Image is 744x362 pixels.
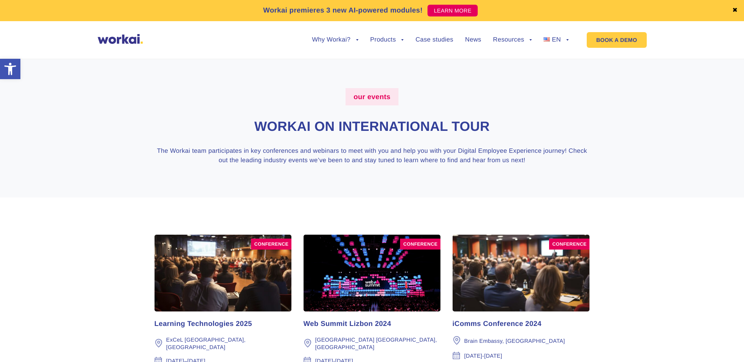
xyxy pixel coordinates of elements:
[315,336,441,350] div: [GEOGRAPHIC_DATA] [GEOGRAPHIC_DATA], [GEOGRAPHIC_DATA]
[464,337,565,344] div: Brain Embassy, [GEOGRAPHIC_DATA]
[465,37,481,43] a: News
[166,336,292,350] div: ExCeL [GEOGRAPHIC_DATA], [GEOGRAPHIC_DATA]
[400,239,440,250] div: conference
[427,5,478,16] a: LEARN MORE
[453,351,460,359] img: Date
[263,5,423,16] p: Workai premieres 3 new AI-powered modules!
[415,37,453,43] a: Case studies
[370,37,404,43] a: Products
[251,239,291,250] div: conference
[732,7,738,14] a: ✖
[493,37,532,43] a: Resources
[552,36,561,43] span: EN
[453,319,590,328] div: iComms Conference 2024
[304,339,312,348] img: Location
[464,352,502,359] div: [DATE]-[DATE]
[587,32,646,48] a: BOOK A DEMO
[312,37,358,43] a: Why Workai?
[155,147,590,165] p: The Workai team participates in key conferences and webinars to meet with you and help you with y...
[155,319,292,328] div: Learning Technologies 2025
[549,239,589,250] div: CONFERENCE
[346,88,398,105] label: our events
[453,336,461,345] img: Location
[304,319,441,328] div: Web Summit Lizbon 2024
[155,339,163,348] img: Location
[155,118,590,136] h1: workai on international tour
